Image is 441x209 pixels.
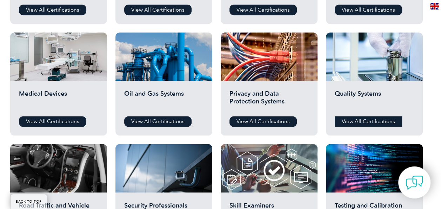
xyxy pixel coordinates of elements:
img: en [430,3,439,9]
a: View All Certifications [124,5,192,15]
a: View All Certifications [335,5,402,15]
a: View All Certifications [335,116,402,127]
a: BACK TO TOP [11,194,47,209]
a: View All Certifications [19,116,86,127]
h2: Privacy and Data Protection Systems [229,90,309,111]
img: contact-chat.png [406,174,423,191]
h2: Oil and Gas Systems [124,90,203,111]
a: View All Certifications [124,116,192,127]
h2: Medical Devices [19,90,98,111]
a: View All Certifications [229,5,297,15]
a: View All Certifications [229,116,297,127]
h2: Quality Systems [335,90,414,111]
a: View All Certifications [19,5,86,15]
